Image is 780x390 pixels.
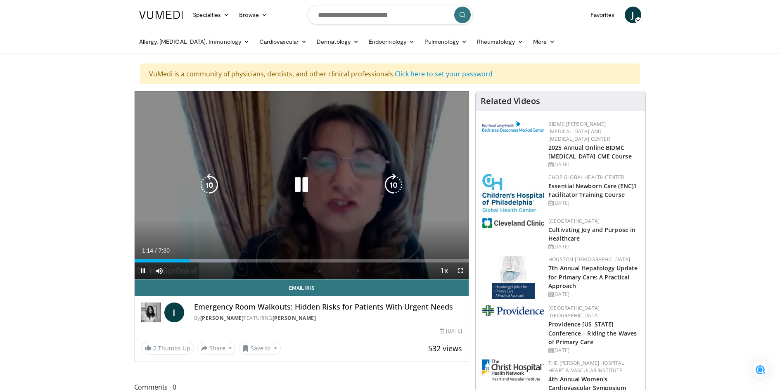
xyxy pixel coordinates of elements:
[548,161,639,168] div: [DATE]
[548,264,638,289] a: 7th Annual Hepatology Update for Primary Care: A Practical Approach
[548,359,624,374] a: The [PERSON_NAME] Hospital Heart & Vascular Institute
[188,7,235,23] a: Specialties
[135,259,469,262] div: Progress Bar
[395,69,493,78] a: Click here to set your password
[151,262,168,279] button: Mute
[135,262,151,279] button: Pause
[548,121,610,142] a: BIDMC [PERSON_NAME][MEDICAL_DATA] and [MEDICAL_DATA] Center
[420,33,472,50] a: Pulmonology
[625,7,641,23] a: J
[141,342,194,355] a: 2 Thumbs Up
[548,305,600,319] a: [GEOGRAPHIC_DATA] [GEOGRAPHIC_DATA]
[239,342,281,355] button: Save to
[159,247,170,254] span: 7:30
[312,33,364,50] a: Dermatology
[548,199,639,207] div: [DATE]
[548,243,639,251] div: [DATE]
[153,344,156,352] span: 2
[482,218,544,228] img: 1ef99228-8384-4f7a-af87-49a18d542794.png.150x105_q85_autocrop_double_scale_upscale_version-0.2.jpg
[364,33,420,50] a: Endocrinology
[308,5,473,25] input: Search topics, interventions
[428,343,462,353] span: 532 views
[234,7,272,23] a: Browse
[481,96,540,106] h4: Related Videos
[548,226,635,242] a: Cultivating Joy and Purpose in Healthcare
[482,305,544,316] img: 9aead070-c8c9-47a8-a231-d8565ac8732e.png.150x105_q85_autocrop_double_scale_upscale_version-0.2.jpg
[586,7,620,23] a: Favorites
[194,303,462,312] h4: Emergency Room Walkouts: Hidden Risks for Patients With Urgent Needs
[548,174,624,181] a: CHOP Global Health Center
[155,247,157,254] span: /
[164,303,184,322] a: I
[548,347,639,354] div: [DATE]
[472,33,528,50] a: Rheumatology
[440,327,462,335] div: [DATE]
[436,262,452,279] button: Playback Rate
[194,314,462,322] div: By FEATURING
[548,182,637,199] a: Essential Newborn Care (ENC)1 Facilitator Training Course
[482,121,544,132] img: c96b19ec-a48b-46a9-9095-935f19585444.png.150x105_q85_autocrop_double_scale_upscale_version-0.2.png
[548,256,630,263] a: Houston [DEMOGRAPHIC_DATA]
[482,359,544,381] img: 32b1860c-ff7d-4915-9d2b-64ca529f373e.jpg.150x105_q85_autocrop_double_scale_upscale_version-0.2.jpg
[482,174,544,212] img: 8fbf8b72-0f77-40e1-90f4-9648163fd298.jpg.150x105_q85_autocrop_double_scale_upscale_version-0.2.jpg
[135,91,469,279] video-js: Video Player
[492,256,535,299] img: 83b65fa9-3c25-403e-891e-c43026028dd2.jpg.150x105_q85_autocrop_double_scale_upscale_version-0.2.jpg
[200,314,244,321] a: [PERSON_NAME]
[273,314,316,321] a: [PERSON_NAME]
[452,262,469,279] button: Fullscreen
[548,217,600,225] a: [GEOGRAPHIC_DATA]
[254,33,312,50] a: Cardiovascular
[548,144,632,160] a: 2025 Annual Online BIDMC [MEDICAL_DATA] CME Course
[135,279,469,296] a: Email Iris
[134,33,255,50] a: Allergy, [MEDICAL_DATA], Immunology
[197,342,236,355] button: Share
[139,11,183,19] img: VuMedi Logo
[142,247,153,254] span: 1:14
[528,33,560,50] a: More
[548,291,639,298] div: [DATE]
[141,303,161,322] img: Dr. Iris Gorfinkel
[140,64,640,84] div: VuMedi is a community of physicians, dentists, and other clinical professionals.
[548,320,637,345] a: Providence [US_STATE] Conference – Riding the Waves of Primary Care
